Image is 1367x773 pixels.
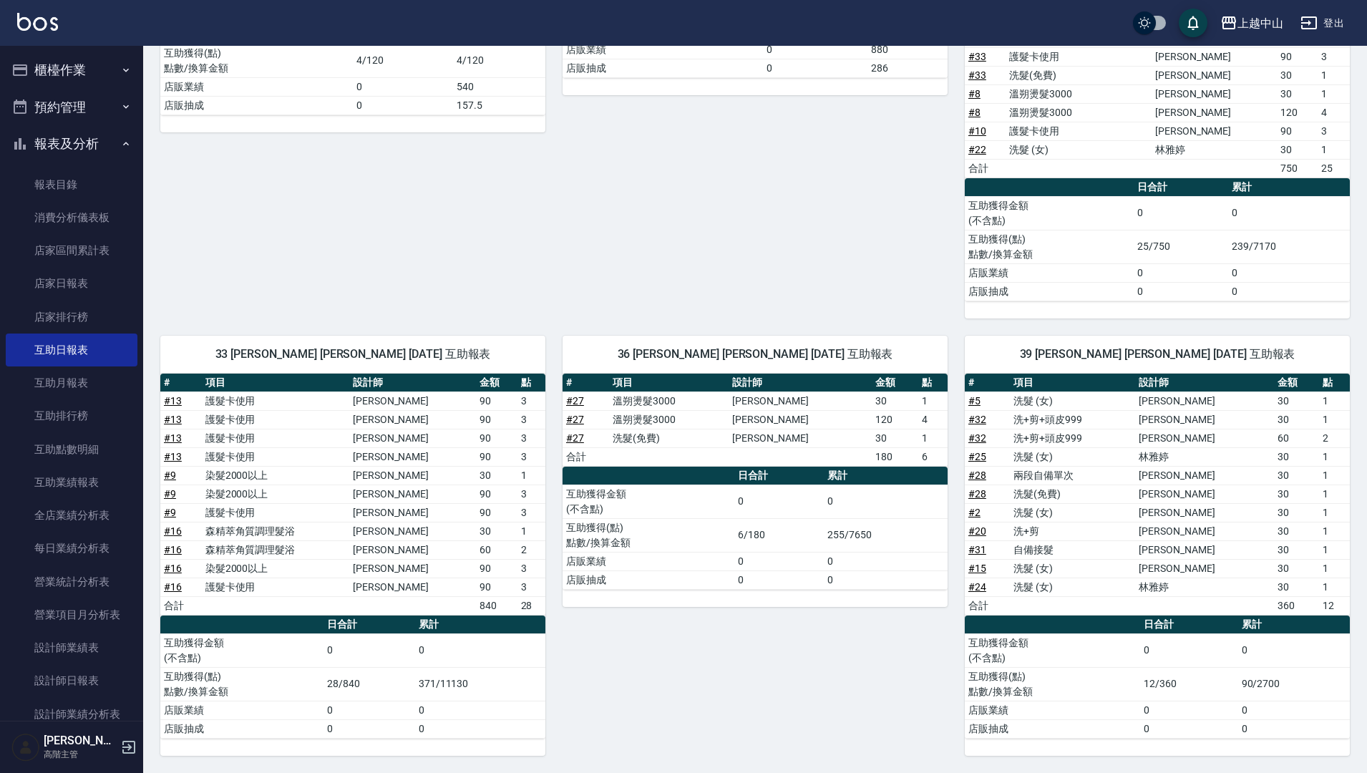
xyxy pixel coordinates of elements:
span: 39 [PERSON_NAME] [PERSON_NAME] [DATE] 互助報表 [982,347,1333,361]
table: a dense table [965,178,1350,301]
td: [PERSON_NAME] [349,466,476,485]
a: #16 [164,563,182,574]
td: 0 [1238,701,1350,719]
td: 3 [517,485,545,503]
td: 合計 [563,447,609,466]
td: 60 [476,540,517,559]
td: 90 [476,429,517,447]
td: 洗髮 (女) [1010,503,1135,522]
td: 互助獲得(點) 點數/換算金額 [160,667,323,701]
td: 合計 [965,159,1006,178]
table: a dense table [965,616,1350,739]
td: 30 [1274,522,1319,540]
td: 4 [1318,103,1350,122]
td: 0 [415,633,545,667]
td: 護髮卡使用 [202,429,349,447]
th: 設計師 [1135,374,1273,392]
a: #22 [968,144,986,155]
td: [PERSON_NAME] [349,485,476,503]
td: 林雅婷 [1135,447,1273,466]
a: #33 [968,69,986,81]
a: #15 [968,563,986,574]
a: 互助排行榜 [6,399,137,432]
td: 1 [1318,66,1350,84]
td: 0 [415,701,545,719]
a: #24 [968,581,986,593]
a: 營業統計分析表 [6,565,137,598]
td: 店販業績 [563,40,763,59]
td: 1 [1318,140,1350,159]
td: 540 [453,77,545,96]
td: 30 [1277,66,1318,84]
a: 全店業績分析表 [6,499,137,532]
td: 互助獲得(點) 點數/換算金額 [965,667,1140,701]
table: a dense table [965,374,1350,616]
td: 880 [867,40,948,59]
p: 高階主管 [44,748,117,761]
td: 286 [867,59,948,77]
th: 日合計 [1134,178,1228,197]
img: Person [11,733,40,762]
td: 護髮卡使用 [202,578,349,596]
td: 洗髮 (女) [1006,140,1152,159]
td: 互助獲得(點) 點數/換算金額 [160,44,353,77]
td: 店販抽成 [563,570,734,589]
td: 1 [918,392,948,410]
th: 累計 [1228,178,1350,197]
a: #16 [164,525,182,537]
a: 互助點數明細 [6,433,137,466]
th: 項目 [609,374,729,392]
td: 12/360 [1140,667,1238,701]
td: 1 [1319,485,1350,503]
td: 25 [1318,159,1350,178]
a: 設計師業績分析表 [6,698,137,731]
td: 0 [824,485,948,518]
td: 90 [476,392,517,410]
a: #8 [968,107,981,118]
td: 互助獲得(點) 點數/換算金額 [563,518,734,552]
td: 林雅婷 [1135,578,1273,596]
td: 3 [517,392,545,410]
td: [PERSON_NAME] [1152,122,1277,140]
td: 洗+剪+頭皮999 [1010,410,1135,429]
span: 36 [PERSON_NAME] [PERSON_NAME] [DATE] 互助報表 [580,347,930,361]
td: 洗髮(免費) [609,429,729,447]
td: [PERSON_NAME] [349,392,476,410]
td: 互助獲得金額 (不含點) [965,633,1140,667]
td: 店販抽成 [160,719,323,738]
td: 0 [1134,196,1228,230]
th: 日合計 [323,616,415,634]
a: 互助日報表 [6,334,137,366]
td: 互助獲得金額 (不含點) [563,485,734,518]
td: 店販業績 [965,701,1140,719]
a: 每日業績分析表 [6,532,137,565]
td: 157.5 [453,96,545,115]
td: 30 [1277,84,1318,103]
a: 店家日報表 [6,267,137,300]
td: [PERSON_NAME] [1152,66,1277,84]
td: [PERSON_NAME] [1135,522,1273,540]
td: 30 [872,429,918,447]
td: [PERSON_NAME] [1152,103,1277,122]
td: 森精萃角質調理髮浴 [202,540,349,559]
td: 1 [1318,84,1350,103]
a: #9 [164,507,176,518]
th: 點 [517,374,545,392]
td: 溫朔燙髮3000 [609,410,729,429]
td: 60 [1274,429,1319,447]
td: 0 [323,719,415,738]
th: 點 [1319,374,1350,392]
td: 0 [353,77,453,96]
td: 自備接髮 [1010,540,1135,559]
td: 180 [872,447,918,466]
td: 0 [1134,263,1228,282]
a: #16 [164,581,182,593]
td: 3 [517,578,545,596]
td: 溫朔燙髮3000 [1006,103,1152,122]
td: 護髮卡使用 [202,410,349,429]
td: 25/750 [1134,230,1228,263]
td: 0 [1238,633,1350,667]
a: 消費分析儀表板 [6,201,137,234]
td: 30 [1274,503,1319,522]
a: 互助月報表 [6,366,137,399]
